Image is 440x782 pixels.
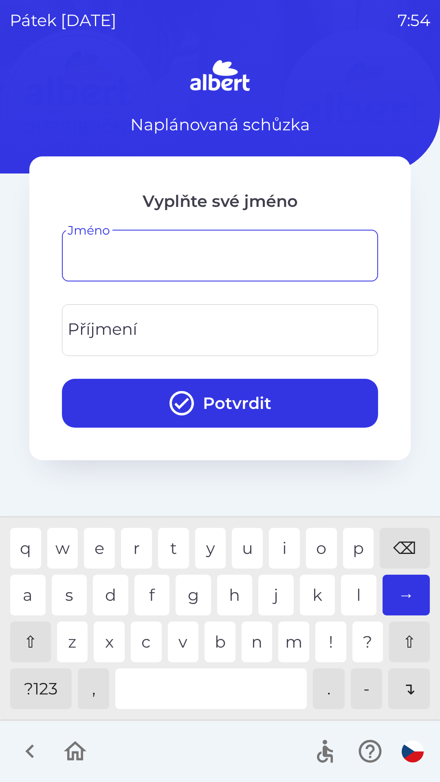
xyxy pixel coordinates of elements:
[130,112,310,137] p: Naplánovaná schůzka
[10,8,117,33] p: pátek [DATE]
[62,379,378,428] button: Potvrdit
[68,222,110,239] label: Jméno
[29,57,411,96] img: Logo
[398,8,430,33] p: 7:54
[402,740,424,762] img: cs flag
[62,189,378,213] p: Vyplňte své jméno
